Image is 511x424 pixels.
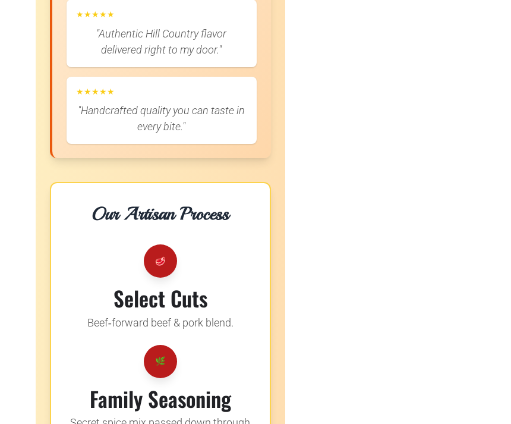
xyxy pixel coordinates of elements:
div: ★★★★★ [76,86,247,98]
p: "Handcrafted quality you can taste in every bite." [76,102,247,134]
p: Beef‑forward beef & pork blend. [87,315,234,331]
div: 🥩 [144,244,177,278]
h3: Select Cuts [113,285,207,312]
p: "Authentic Hill Country flavor delivered right to my door." [76,26,247,58]
h3: Family Seasoning [90,385,231,413]
div: 🌿 [144,345,177,378]
h2: Our Artisan Process [70,202,251,225]
div: ★★★★★ [76,9,247,21]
